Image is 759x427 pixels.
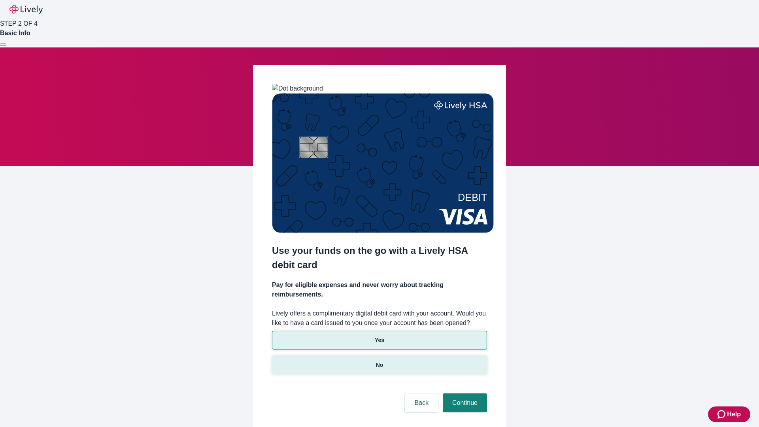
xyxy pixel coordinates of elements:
[405,393,438,412] button: Back
[272,93,494,233] img: Debit card
[272,356,487,374] button: No
[443,393,487,412] button: Continue
[375,336,384,344] p: Yes
[272,84,323,93] img: Dot background
[727,410,741,419] span: Help
[9,5,43,14] img: Lively
[272,280,487,299] h4: Pay for eligible expenses and never worry about tracking reimbursements.
[272,331,487,350] button: Yes
[708,406,750,422] button: Zendesk support iconHelp
[272,244,487,272] h2: Use your funds on the go with a Lively HSA debit card
[272,309,487,328] label: Lively offers a complimentary digital debit card with your account. Would you like to have a card...
[376,361,383,369] p: No
[717,410,727,419] svg: Zendesk support icon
